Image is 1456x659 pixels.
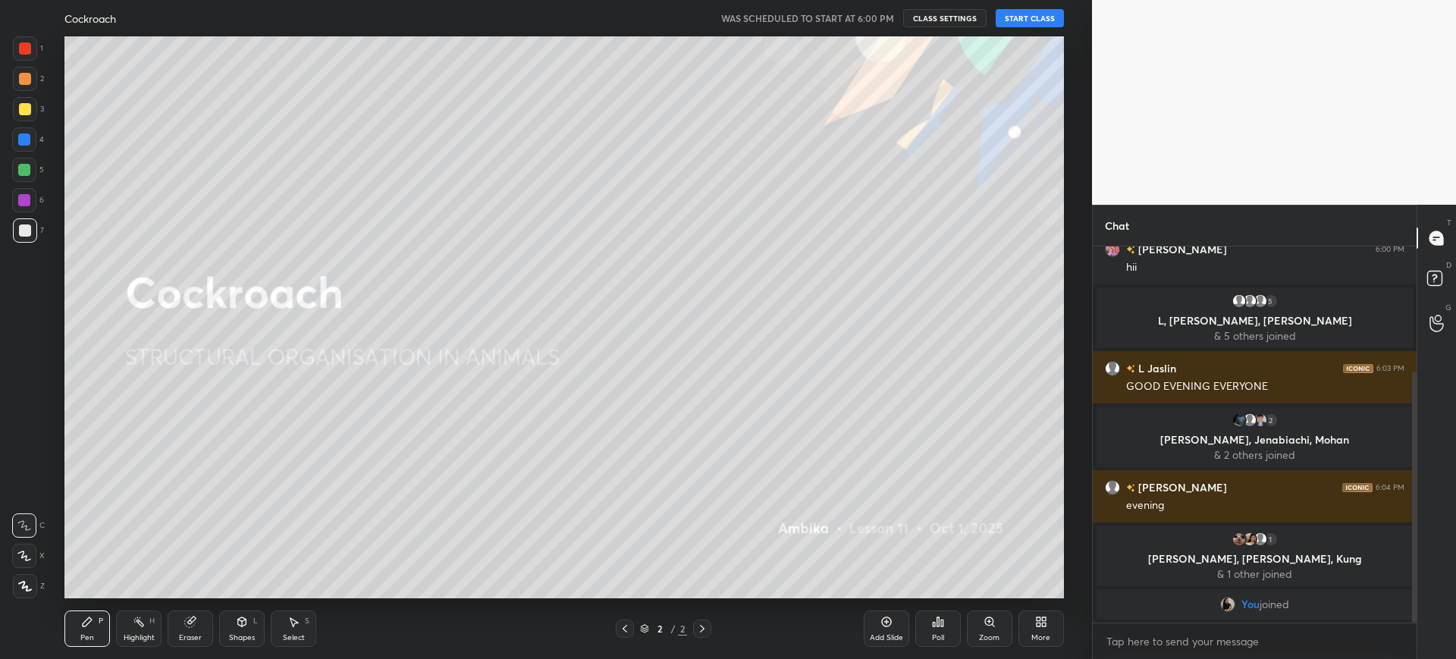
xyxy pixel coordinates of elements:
div: S [305,617,309,625]
div: 1 [1263,532,1279,547]
img: default.png [1105,480,1120,495]
div: More [1031,634,1050,642]
div: Highlight [124,634,155,642]
p: L, [PERSON_NAME], [PERSON_NAME] [1106,315,1404,327]
img: default.png [1242,413,1257,428]
h5: WAS SCHEDULED TO START AT 6:00 PM [721,11,894,25]
div: 4 [12,127,44,152]
div: X [12,544,45,568]
span: You [1241,598,1260,610]
p: & 2 others joined [1106,449,1404,461]
div: 5 [12,158,44,182]
div: P [99,617,103,625]
p: T [1447,217,1451,228]
div: Add Slide [870,634,903,642]
h4: Cockroach [64,11,116,26]
div: Poll [932,634,944,642]
div: L [253,617,258,625]
div: Select [283,634,305,642]
img: 50702b96c52e459ba5ac12119d36f654.jpg [1220,597,1235,612]
span: joined [1260,598,1289,610]
div: GOOD EVENING EVERYONE [1126,379,1404,394]
img: iconic-dark.1390631f.png [1343,364,1373,373]
div: grid [1093,246,1417,623]
p: [PERSON_NAME], Jenabiachi, Mohan [1106,434,1404,446]
div: Shapes [229,634,255,642]
img: default.png [1105,361,1120,376]
div: 6:04 PM [1376,483,1404,492]
button: CLASS SETTINGS [903,9,987,27]
img: default.png [1232,293,1247,309]
div: evening [1126,498,1404,513]
p: & 5 others joined [1106,330,1404,342]
img: no-rating-badge.077c3623.svg [1126,246,1135,254]
div: 3 [13,97,44,121]
p: & 1 other joined [1106,568,1404,580]
p: G [1445,302,1451,313]
div: hii [1126,260,1404,275]
button: START CLASS [996,9,1064,27]
img: default.png [1253,293,1268,309]
img: no-rating-badge.077c3623.svg [1126,365,1135,373]
p: Chat [1093,206,1141,246]
h6: L Jaslin [1135,360,1176,376]
div: Z [13,574,45,598]
div: 5 [1263,293,1279,309]
div: 1 [13,36,43,61]
div: H [149,617,155,625]
div: Eraser [179,634,202,642]
div: 2 [678,622,687,635]
div: 6 [12,188,44,212]
img: 2c7571fda3654553a155629360dec176.jpg [1232,413,1247,428]
div: Pen [80,634,94,642]
img: 0b9efbef89524cdfa6abbfe5555a2d18.jpg [1242,532,1257,547]
div: 2 [652,624,667,633]
p: D [1446,259,1451,271]
div: 7 [13,218,44,243]
img: 0cb302f5e4954ccfb7315d3daeec84a9.jpg [1253,413,1268,428]
p: [PERSON_NAME], [PERSON_NAME], Kung [1106,553,1404,565]
div: 2 [13,67,44,91]
h6: [PERSON_NAME] [1135,241,1227,257]
img: 2d3b086c885d4a11887176a8b7c069e0.png [1232,532,1247,547]
div: 6:03 PM [1376,364,1404,373]
div: / [670,624,675,633]
div: Zoom [979,634,999,642]
img: 3 [1105,242,1120,257]
div: C [12,513,45,538]
img: default.png [1253,532,1268,547]
img: default.png [1242,293,1257,309]
img: no-rating-badge.077c3623.svg [1126,484,1135,492]
div: 6:00 PM [1376,245,1404,254]
div: 2 [1263,413,1279,428]
h6: [PERSON_NAME] [1135,479,1227,495]
img: iconic-dark.1390631f.png [1342,483,1373,492]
